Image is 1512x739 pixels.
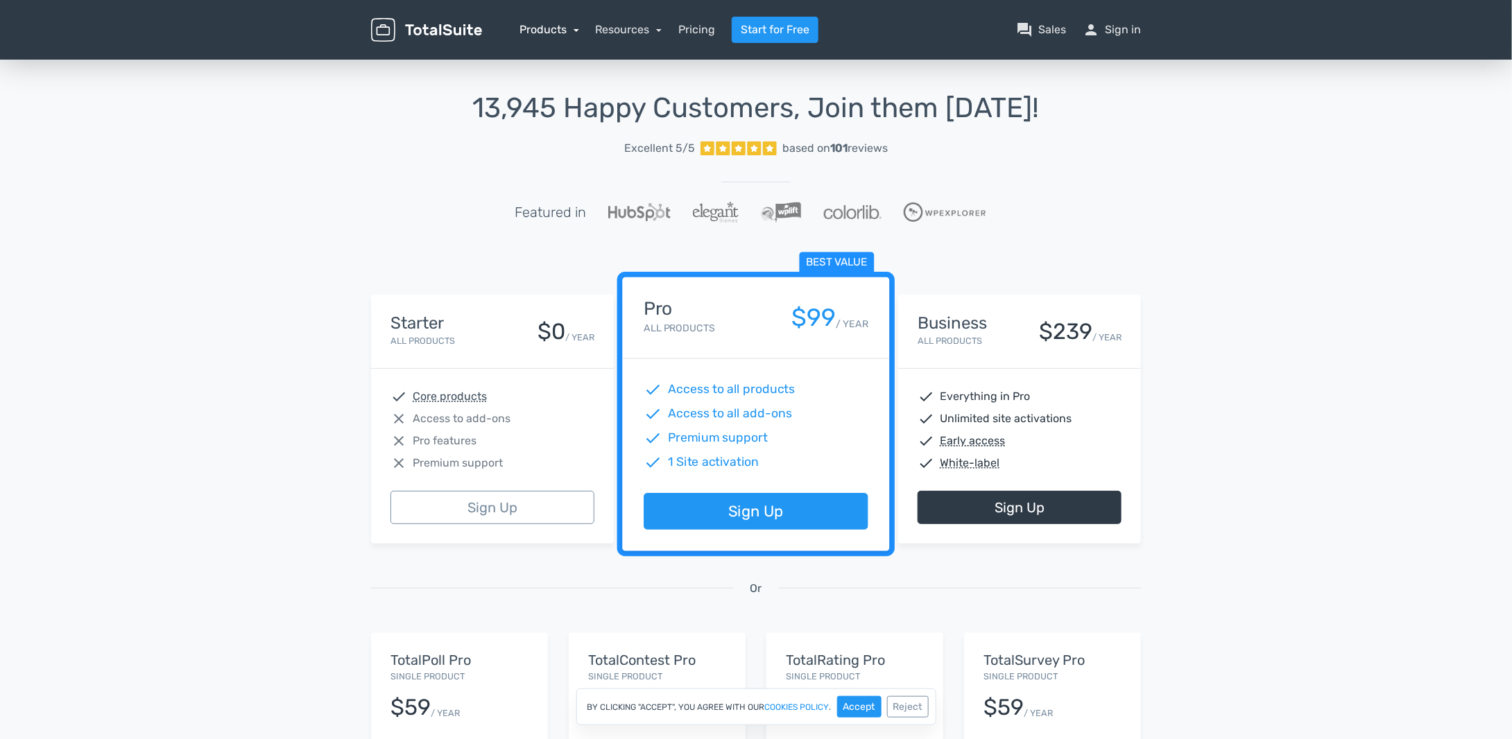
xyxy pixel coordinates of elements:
[750,580,762,597] span: Or
[390,314,455,332] h4: Starter
[390,433,407,449] span: close
[940,433,1005,449] abbr: Early access
[782,140,888,157] div: based on reviews
[1016,21,1033,38] span: question_answer
[669,453,759,471] span: 1 Site activation
[837,696,882,718] button: Accept
[669,405,792,423] span: Access to all add-ons
[1092,331,1122,344] small: / YEAR
[792,304,836,331] div: $99
[371,134,1141,162] a: Excellent 5/5 based on101reviews
[918,491,1122,524] a: Sign Up
[390,652,529,668] h5: TotalPoll Pro
[765,703,830,711] a: cookies policy
[371,18,482,42] img: TotalSuite for WordPress
[940,388,1030,405] span: Everything in Pro
[390,671,465,681] small: Single Product
[1083,21,1099,38] span: person
[515,205,586,220] h5: Featured in
[390,336,455,346] small: All Products
[983,671,1058,681] small: Single Product
[608,203,671,221] img: Hubspot
[983,652,1122,668] h5: TotalSurvey Pro
[644,429,662,447] span: check
[644,322,714,334] small: All Products
[887,696,929,718] button: Reject
[732,17,818,43] a: Start for Free
[800,252,875,274] span: Best value
[669,429,768,447] span: Premium support
[390,410,407,427] span: close
[644,299,714,319] h4: Pro
[413,410,510,427] span: Access to add-ons
[836,317,868,331] small: / YEAR
[413,455,503,471] span: Premium support
[786,671,860,681] small: Single Product
[669,381,796,399] span: Access to all products
[761,202,802,223] img: WPLift
[519,23,579,36] a: Products
[918,336,982,346] small: All Products
[904,202,986,222] img: WPExplorer
[390,491,594,524] a: Sign Up
[918,433,934,449] span: check
[538,320,565,344] div: $0
[576,688,936,725] div: By clicking "Accept", you agree with our .
[918,314,987,332] h4: Business
[824,205,881,219] img: Colorlib
[644,381,662,399] span: check
[786,652,924,668] h5: TotalRating Pro
[624,140,695,157] span: Excellent 5/5
[918,455,934,471] span: check
[644,494,868,530] a: Sign Up
[413,433,476,449] span: Pro features
[644,405,662,423] span: check
[644,453,662,471] span: check
[565,331,594,344] small: / YEAR
[693,202,738,223] img: ElegantThemes
[1039,320,1092,344] div: $239
[371,93,1141,123] h1: 13,945 Happy Customers, Join them [DATE]!
[596,23,662,36] a: Resources
[940,410,1072,427] span: Unlimited site activations
[1016,21,1066,38] a: question_answerSales
[413,388,487,405] abbr: Core products
[390,455,407,471] span: close
[830,141,848,155] strong: 101
[588,671,662,681] small: Single Product
[588,652,726,668] h5: TotalContest Pro
[678,21,715,38] a: Pricing
[918,410,934,427] span: check
[918,388,934,405] span: check
[390,388,407,405] span: check
[1083,21,1141,38] a: personSign in
[940,455,999,471] abbr: White-label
